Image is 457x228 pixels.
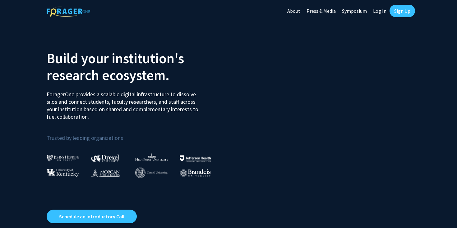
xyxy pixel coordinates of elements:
img: Johns Hopkins University [47,155,80,161]
a: Sign Up [390,5,415,17]
h2: Build your institution's research ecosystem. [47,50,224,83]
img: Thomas Jefferson University [180,155,211,161]
img: University of Kentucky [47,169,79,177]
img: Brandeis University [180,169,211,177]
img: Drexel University [91,154,119,162]
img: Morgan State University [91,169,120,177]
p: Trusted by leading organizations [47,126,224,143]
a: Opens in a new tab [47,210,137,223]
img: ForagerOne Logo [47,6,90,17]
p: ForagerOne provides a scalable digital infrastructure to dissolve silos and connect students, fac... [47,86,203,121]
img: High Point University [135,153,168,161]
img: Cornell University [135,168,168,178]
